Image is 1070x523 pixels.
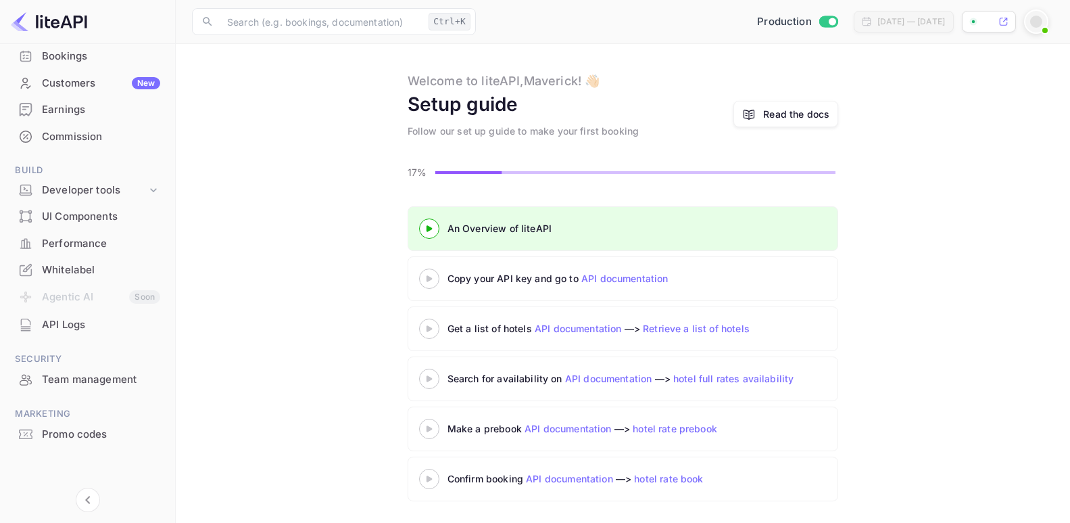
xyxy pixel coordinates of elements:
span: Build [8,163,167,178]
div: Performance [42,236,160,252]
a: API documentation [525,423,612,434]
div: Welcome to liteAPI, Maverick ! 👋🏻 [408,72,600,90]
div: Customers [42,76,160,91]
a: Retrieve a list of hotels [643,323,750,334]
div: Promo codes [8,422,167,448]
div: Bookings [8,43,167,70]
div: An Overview of liteAPI [447,221,785,235]
div: CustomersNew [8,70,167,97]
a: Team management [8,367,167,392]
div: API Logs [8,312,167,338]
div: Commission [42,129,160,145]
div: Developer tools [42,183,147,198]
div: Setup guide [408,90,518,118]
div: Make a prebook —> [447,422,785,436]
a: hotel full rates availability [673,373,794,384]
div: Team management [8,367,167,393]
a: CustomersNew [8,70,167,95]
div: Confirm booking —> [447,472,785,486]
a: API documentation [565,373,652,384]
a: Commission [8,124,167,149]
span: Production [757,14,812,30]
div: Copy your API key and go to [447,271,785,286]
div: Performance [8,231,167,257]
button: Collapse navigation [76,488,100,512]
div: [DATE] — [DATE] [877,16,945,28]
div: Switch to Sandbox mode [752,14,843,30]
div: Ctrl+K [429,13,470,30]
a: Read the docs [763,107,829,121]
a: Performance [8,231,167,256]
div: Bookings [42,49,160,64]
div: Search for availability on —> [447,371,921,386]
a: UI Components [8,204,167,229]
a: API documentation [535,323,622,334]
p: 17% [408,165,431,179]
div: Promo codes [42,427,160,442]
div: UI Components [8,204,167,230]
a: Promo codes [8,422,167,447]
span: Marketing [8,407,167,422]
div: Whitelabel [42,263,160,278]
a: API Logs [8,312,167,337]
a: API documentation [526,473,613,484]
div: Team management [42,372,160,388]
div: UI Components [42,209,160,225]
div: Get a list of hotels —> [447,321,785,336]
div: New [132,77,160,89]
a: hotel rate book [634,473,703,484]
div: Developer tools [8,179,167,202]
div: API Logs [42,317,160,333]
img: LiteAPI logo [11,11,87,32]
div: Whitelabel [8,257,167,283]
a: Earnings [8,97,167,122]
a: Bookings [8,43,167,68]
a: Read the docs [733,101,838,127]
a: API documentation [581,273,668,284]
span: Security [8,352,167,367]
div: Commission [8,124,167,150]
div: Follow our set up guide to make your first booking [408,124,639,138]
a: hotel rate prebook [633,423,717,434]
div: Earnings [8,97,167,123]
a: Whitelabel [8,257,167,282]
input: Search (e.g. bookings, documentation) [219,8,423,35]
div: Earnings [42,102,160,118]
